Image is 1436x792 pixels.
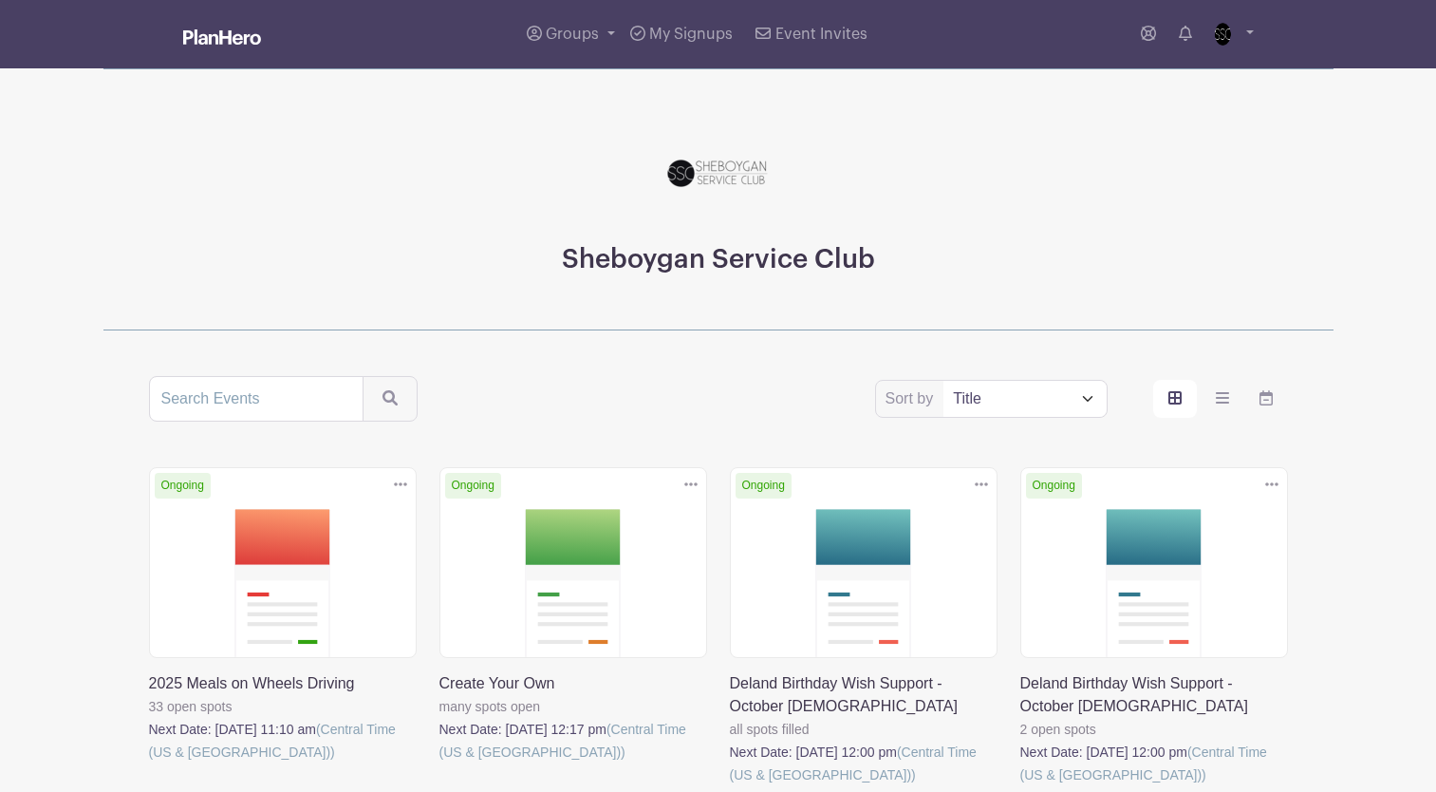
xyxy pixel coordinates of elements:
[149,376,364,422] input: Search Events
[1153,380,1288,418] div: order and view
[1207,19,1238,49] img: SSC%20Circle%20Logo%20(1).png
[546,27,599,42] span: Groups
[662,115,775,229] img: SSC_Logo_NEW.png
[775,27,867,42] span: Event Invites
[886,387,940,410] label: Sort by
[183,29,261,45] img: logo_white-6c42ec7e38ccf1d336a20a19083b03d10ae64f83f12c07503d8b9e83406b4c7d.svg
[562,244,875,276] h3: Sheboygan Service Club
[649,27,733,42] span: My Signups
